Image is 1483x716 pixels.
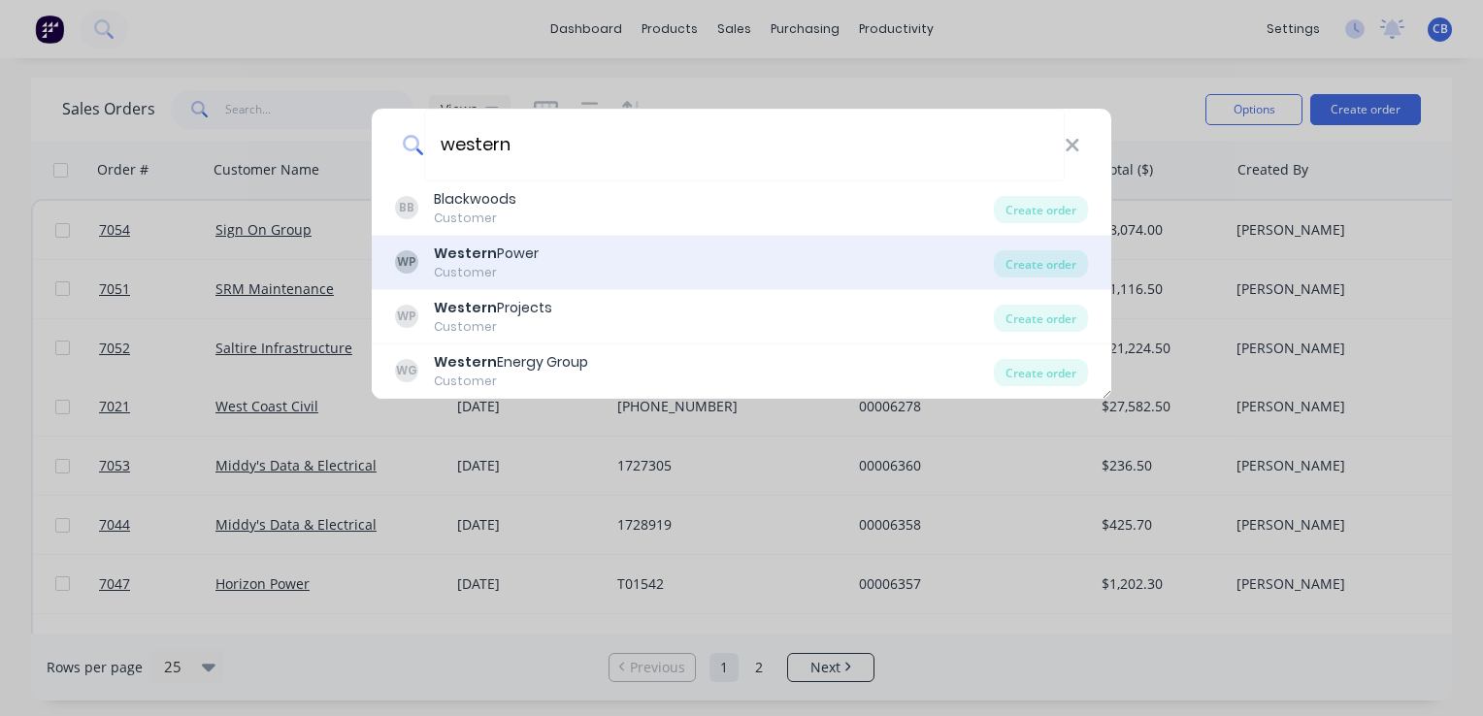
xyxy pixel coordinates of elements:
[434,352,588,373] div: Energy Group
[994,196,1088,223] div: Create order
[434,373,588,390] div: Customer
[994,305,1088,332] div: Create order
[395,305,418,328] div: WP
[434,298,552,318] div: Projects
[994,250,1088,277] div: Create order
[434,298,497,317] b: Western
[434,264,539,281] div: Customer
[434,318,552,336] div: Customer
[434,244,497,263] b: Western
[994,359,1088,386] div: Create order
[434,210,516,227] div: Customer
[424,109,1065,181] input: Enter a customer name to create a new order...
[395,250,418,274] div: WP
[434,352,497,372] b: Western
[434,244,539,264] div: Power
[395,359,418,382] div: WG
[434,189,516,210] div: Blackwoods
[395,196,418,219] div: BB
